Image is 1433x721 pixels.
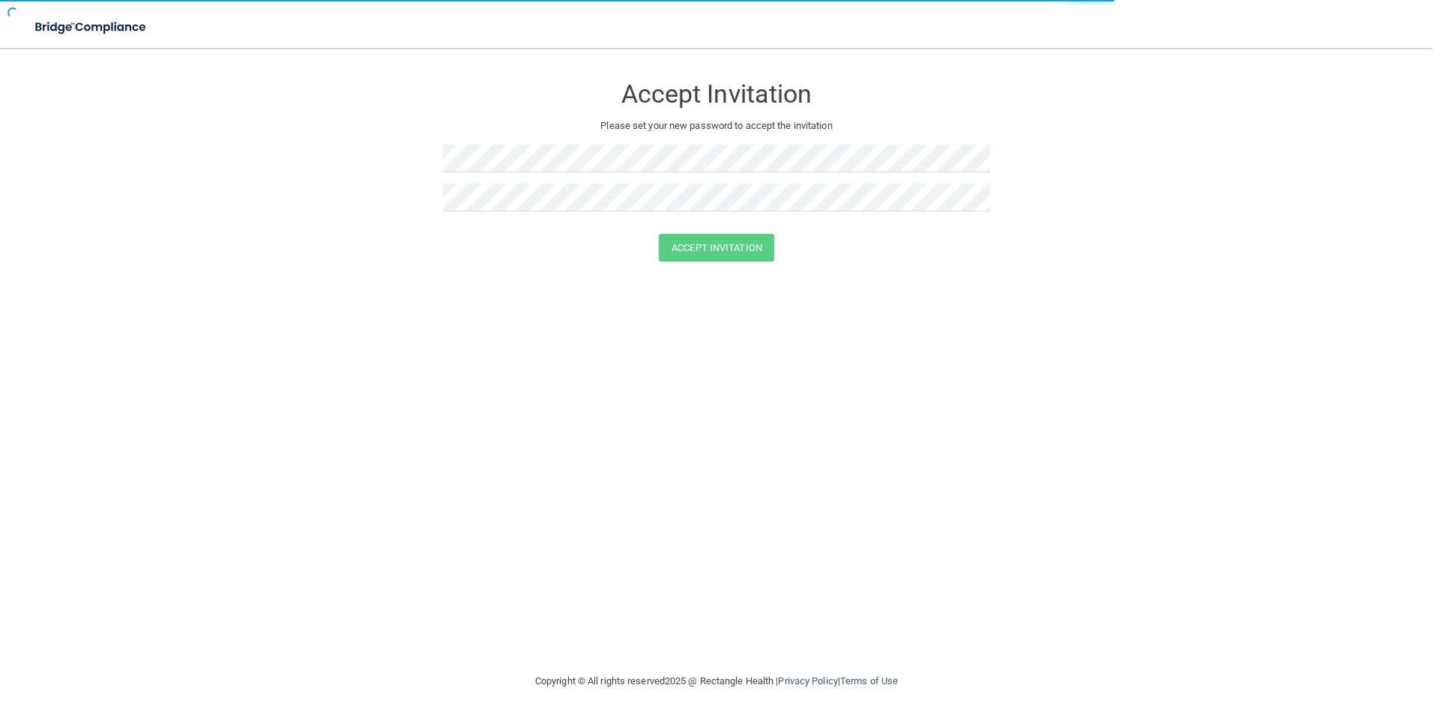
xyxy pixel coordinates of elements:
[443,657,990,705] div: Copyright © All rights reserved 2025 @ Rectangle Health | |
[443,80,990,108] h3: Accept Invitation
[659,234,774,262] button: Accept Invitation
[454,117,979,135] p: Please set your new password to accept the invitation
[840,675,898,687] a: Terms of Use
[778,675,837,687] a: Privacy Policy
[22,12,160,43] img: bridge_compliance_login_screen.278c3ca4.svg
